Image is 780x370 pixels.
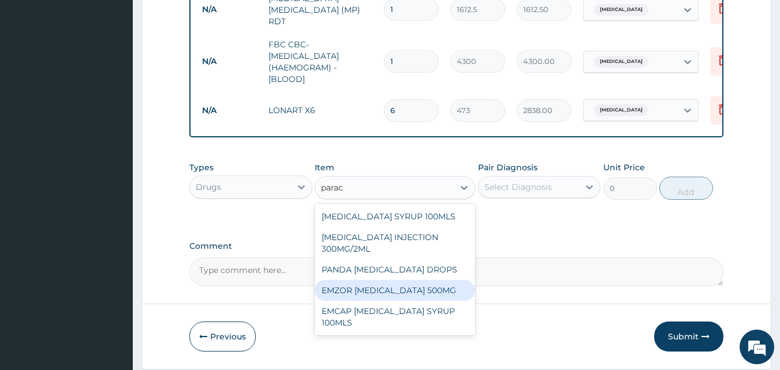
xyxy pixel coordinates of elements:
div: Chat with us now [60,65,194,80]
div: EMZOR [MEDICAL_DATA] 500MG [315,280,475,301]
button: Submit [654,322,723,352]
td: N/A [196,51,263,72]
td: N/A [196,100,263,121]
div: Minimize live chat window [189,6,217,33]
label: Pair Diagnosis [478,162,538,173]
button: Previous [189,322,256,352]
td: LONART X6 [263,99,378,122]
span: [MEDICAL_DATA] [594,104,648,116]
div: [MEDICAL_DATA] INJECTION 300MG/2ML [315,227,475,259]
span: We're online! [67,111,159,228]
td: FBC CBC-[MEDICAL_DATA] (HAEMOGRAM) - [BLOOD] [263,33,378,91]
label: Unit Price [603,162,645,173]
div: PANDA [MEDICAL_DATA] DROPS [315,259,475,280]
span: [MEDICAL_DATA] [594,4,648,16]
label: Item [315,162,334,173]
img: d_794563401_company_1708531726252_794563401 [21,58,47,87]
div: Select Diagnosis [484,181,552,193]
label: Types [189,163,214,173]
span: [MEDICAL_DATA] [594,56,648,68]
div: Drugs [196,181,221,193]
div: EMCAP [MEDICAL_DATA] SYRUP 100MLS [315,301,475,333]
div: [MEDICAL_DATA] SYRUP 100MLS [315,206,475,227]
textarea: Type your message and hit 'Enter' [6,247,220,287]
label: Comment [189,241,724,251]
button: Add [659,177,713,200]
